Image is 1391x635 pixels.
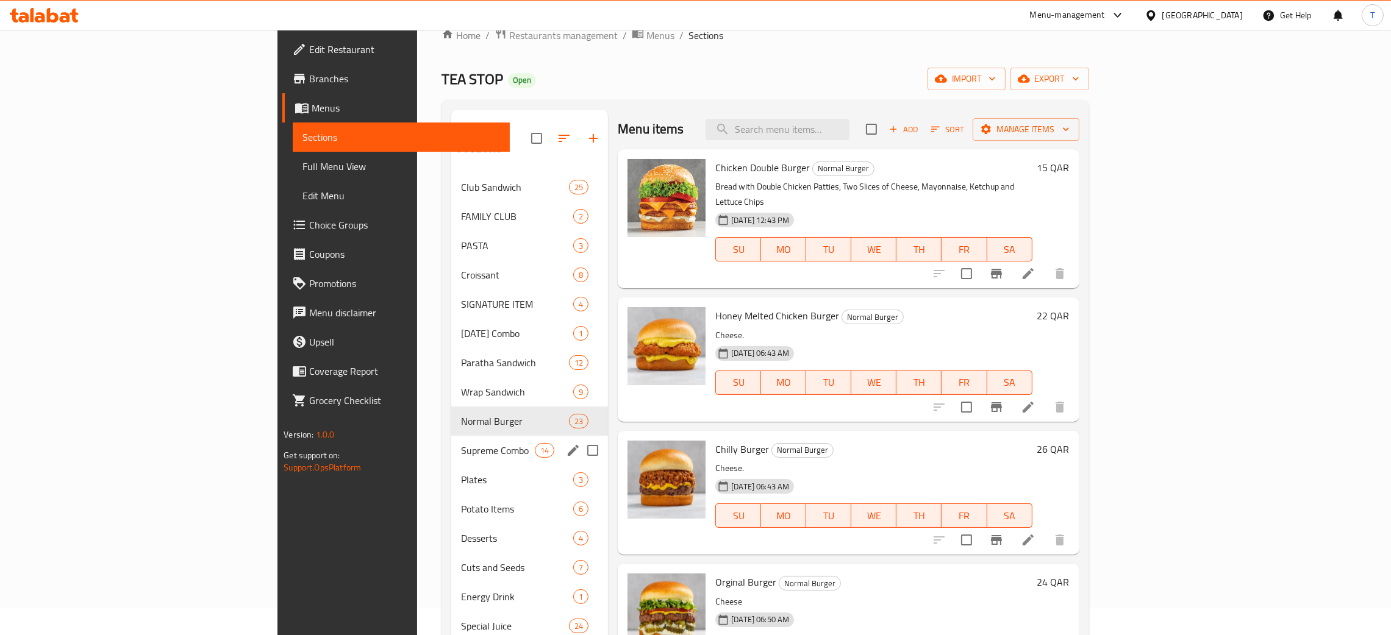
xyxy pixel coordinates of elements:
[1020,71,1079,87] span: export
[1010,68,1089,90] button: export
[851,237,896,261] button: WE
[856,374,892,391] span: WE
[842,310,904,324] div: Normal Burger
[1045,259,1075,288] button: delete
[282,210,510,239] a: Choice Groups
[573,589,588,604] div: items
[715,328,1032,343] p: Cheese.
[461,414,569,428] span: Normal Burger
[574,269,588,281] span: 8
[461,385,573,399] div: Wrap Sandwich
[461,297,573,311] span: SIGNATURE ITEM
[302,130,500,144] span: Sections
[574,503,588,515] span: 6
[679,28,684,43] li: /
[726,614,794,625] span: [DATE] 06:50 AM
[461,589,573,604] span: Energy Drink
[461,238,573,253] div: PASTA
[535,443,554,458] div: items
[928,68,1006,90] button: import
[549,124,579,153] span: Sort sections
[987,237,1032,261] button: SA
[573,326,588,341] div: items
[495,27,618,43] a: Restaurants management
[942,371,987,395] button: FR
[632,27,674,43] a: Menus
[573,297,588,311] div: items
[856,507,892,525] span: WE
[461,209,573,224] span: FAMILY CLUB
[309,393,500,408] span: Grocery Checklist
[772,443,833,457] span: Normal Burger
[282,386,510,415] a: Grocery Checklist
[1030,8,1105,23] div: Menu-management
[309,305,500,320] span: Menu disclaimer
[896,371,942,395] button: TH
[282,357,510,386] a: Coverage Report
[715,461,1032,476] p: Cheese.
[573,268,588,282] div: items
[574,474,588,486] span: 3
[461,326,573,341] span: [DATE] Combo
[901,507,937,525] span: TH
[721,241,756,258] span: SU
[992,241,1028,258] span: SA
[451,231,608,260] div: PASTA3
[954,261,979,286] span: Select to update
[309,218,500,232] span: Choice Groups
[766,374,801,391] span: MO
[884,120,923,139] button: Add
[771,443,834,458] div: Normal Burger
[1021,266,1035,281] a: Edit menu item
[987,371,1032,395] button: SA
[461,180,569,194] span: Club Sandwich
[309,247,500,261] span: Coupons
[451,319,608,348] div: [DATE] Combo1
[309,335,500,349] span: Upsell
[451,406,608,436] div: Normal Burger23
[461,355,569,370] span: Paratha Sandwich
[451,582,608,611] div: Energy Drink1
[942,503,987,528] button: FR
[461,472,573,487] span: Plates
[573,238,588,253] div: items
[570,357,588,369] span: 12
[535,445,554,456] span: 14
[293,181,510,210] a: Edit Menu
[302,159,500,174] span: Full Menu View
[813,161,874,176] span: Normal Burger
[293,122,510,152] a: Sections
[992,507,1028,525] span: SA
[628,441,706,519] img: Chilly Burger
[574,240,588,252] span: 3
[282,298,510,327] a: Menu disclaimer
[646,28,674,43] span: Menus
[1037,159,1070,176] h6: 15 QAR
[851,503,896,528] button: WE
[316,427,335,442] span: 1.0.0
[928,120,968,139] button: Sort
[451,260,608,289] div: Croissant8
[779,576,840,591] span: Normal Burger
[574,386,588,398] span: 9
[570,620,588,632] span: 24
[954,527,979,553] span: Select to update
[574,299,588,310] span: 4
[721,507,756,525] span: SU
[618,120,684,138] h2: Menu items
[859,116,884,142] span: Select section
[982,122,1070,137] span: Manage items
[461,619,569,633] div: Special Juice
[451,172,608,202] div: Club Sandwich25
[509,28,618,43] span: Restaurants management
[570,182,588,193] span: 25
[726,215,794,226] span: [DATE] 12:43 PM
[806,503,851,528] button: TU
[992,374,1028,391] span: SA
[574,328,588,339] span: 1
[309,364,500,378] span: Coverage Report
[982,259,1011,288] button: Branch-specific-item
[954,394,979,420] span: Select to update
[569,619,588,633] div: items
